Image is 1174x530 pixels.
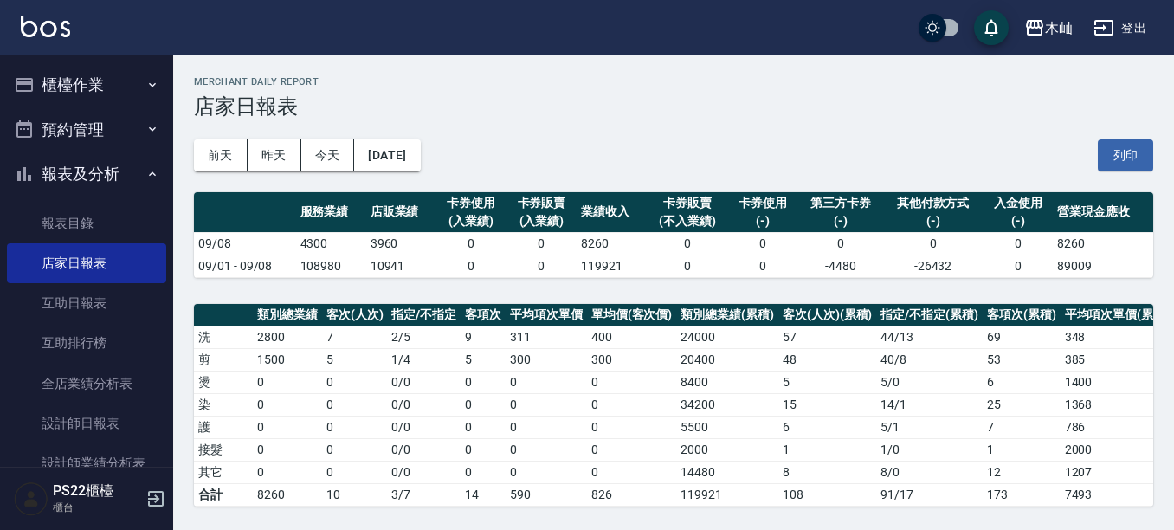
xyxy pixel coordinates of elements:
[194,139,248,171] button: 前天
[253,461,322,483] td: 0
[506,461,587,483] td: 0
[461,326,506,348] td: 9
[436,232,506,255] td: 0
[778,483,877,506] td: 108
[778,371,877,393] td: 5
[387,304,461,326] th: 指定/不指定
[1087,12,1153,44] button: 登出
[14,482,48,516] img: Person
[983,393,1061,416] td: 25
[587,304,677,326] th: 單均價(客次價)
[983,371,1061,393] td: 6
[194,438,253,461] td: 接髮
[366,192,436,233] th: 店販業績
[506,393,587,416] td: 0
[587,326,677,348] td: 400
[354,139,420,171] button: [DATE]
[802,212,878,230] div: (-)
[983,304,1061,326] th: 客項次(累積)
[651,212,723,230] div: (不入業績)
[506,371,587,393] td: 0
[887,212,978,230] div: (-)
[987,194,1048,212] div: 入金使用
[194,416,253,438] td: 護
[7,283,166,323] a: 互助日報表
[7,323,166,363] a: 互助排行榜
[53,482,141,500] h5: PS22櫃檯
[7,404,166,443] a: 設計師日報表
[253,438,322,461] td: 0
[21,16,70,37] img: Logo
[194,76,1153,87] h2: Merchant Daily Report
[876,438,983,461] td: 1 / 0
[1017,10,1080,46] button: 木屾
[983,232,1053,255] td: 0
[587,393,677,416] td: 0
[253,393,322,416] td: 0
[676,438,778,461] td: 2000
[322,348,388,371] td: 5
[194,192,1153,278] table: a dense table
[296,255,366,277] td: 108980
[676,348,778,371] td: 20400
[876,416,983,438] td: 5 / 1
[983,348,1061,371] td: 53
[461,483,506,506] td: 14
[778,304,877,326] th: 客次(人次)(累積)
[506,483,587,506] td: 590
[974,10,1009,45] button: save
[506,416,587,438] td: 0
[366,255,436,277] td: 10941
[387,393,461,416] td: 0 / 0
[778,393,877,416] td: 15
[587,483,677,506] td: 826
[7,62,166,107] button: 櫃檯作業
[987,212,1048,230] div: (-)
[1053,232,1153,255] td: 8260
[676,371,778,393] td: 8400
[194,255,296,277] td: 09/01 - 09/08
[461,416,506,438] td: 0
[194,461,253,483] td: 其它
[194,348,253,371] td: 剪
[253,304,322,326] th: 類別總業績
[194,232,296,255] td: 09/08
[577,255,647,277] td: 119921
[461,438,506,461] td: 0
[676,326,778,348] td: 24000
[461,348,506,371] td: 5
[506,438,587,461] td: 0
[802,194,878,212] div: 第三方卡券
[461,393,506,416] td: 0
[387,326,461,348] td: 2 / 5
[676,416,778,438] td: 5500
[7,107,166,152] button: 預約管理
[7,364,166,404] a: 全店業績分析表
[194,94,1153,119] h3: 店家日報表
[322,461,388,483] td: 0
[983,483,1061,506] td: 173
[778,416,877,438] td: 6
[647,232,727,255] td: 0
[651,194,723,212] div: 卡券販賣
[876,326,983,348] td: 44 / 13
[253,348,322,371] td: 1500
[587,371,677,393] td: 0
[322,326,388,348] td: 7
[676,304,778,326] th: 類別總業績(累積)
[676,393,778,416] td: 34200
[7,443,166,483] a: 設計師業績分析表
[883,255,983,277] td: -26432
[461,461,506,483] td: 0
[387,461,461,483] td: 0 / 0
[322,304,388,326] th: 客次(人次)
[248,139,301,171] button: 昨天
[461,304,506,326] th: 客項次
[676,461,778,483] td: 14480
[322,371,388,393] td: 0
[387,348,461,371] td: 1 / 4
[778,438,877,461] td: 1
[587,461,677,483] td: 0
[876,483,983,506] td: 91/17
[366,232,436,255] td: 3960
